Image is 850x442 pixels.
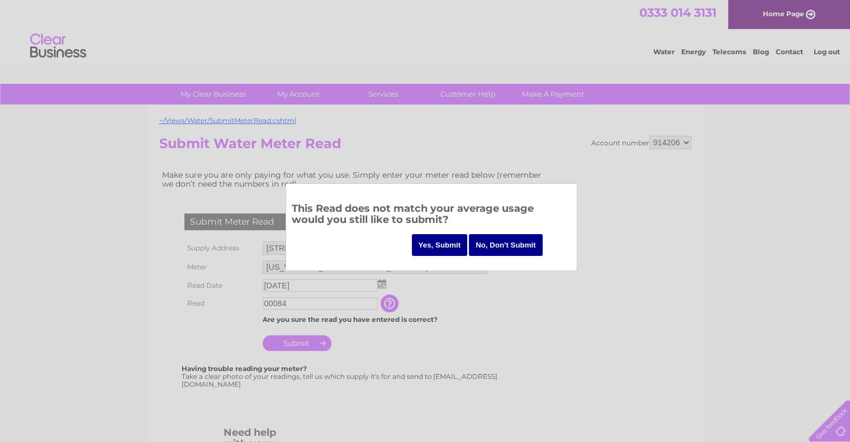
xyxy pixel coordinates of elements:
[111,70,120,79] img: tab_keywords_by_traffic_grey.svg
[30,70,39,79] img: tab_domain_overview_orange.svg
[653,47,675,56] a: Water
[776,47,803,56] a: Contact
[681,47,706,56] a: Energy
[42,72,100,79] div: Domain Overview
[813,47,839,56] a: Log out
[753,47,769,56] a: Blog
[162,6,690,54] div: Clear Business is a trading name of Verastar Limited (registered in [GEOGRAPHIC_DATA] No. 3667643...
[124,72,188,79] div: Keywords by Traffic
[30,29,87,63] img: logo.png
[292,201,571,231] h3: This Read does not match your average usage would you still like to submit?
[412,234,468,256] input: Yes, Submit
[18,18,27,27] img: logo_orange.svg
[713,47,746,56] a: Telecoms
[469,234,543,256] input: No, Don't Submit
[29,29,123,38] div: Domain: [DOMAIN_NAME]
[31,18,55,27] div: v 4.0.25
[639,6,716,20] a: 0333 014 3131
[18,29,27,38] img: website_grey.svg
